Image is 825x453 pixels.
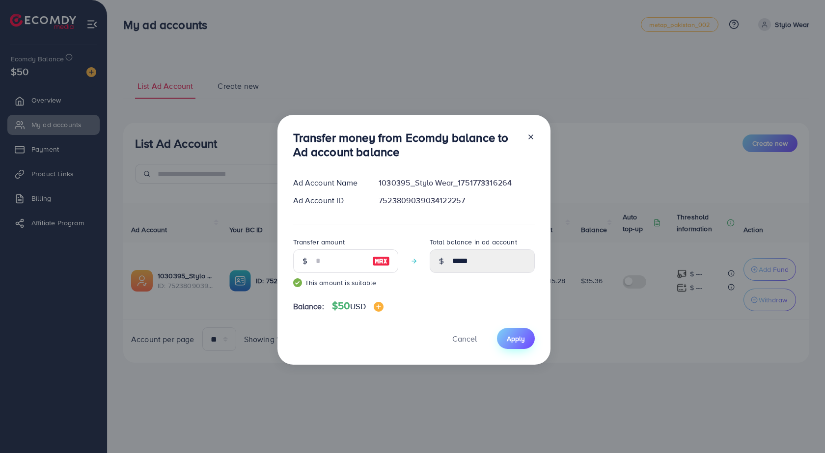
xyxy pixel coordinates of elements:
[332,300,384,312] h4: $50
[293,301,324,312] span: Balance:
[371,177,542,188] div: 1030395_Stylo Wear_1751773316264
[293,237,345,247] label: Transfer amount
[371,195,542,206] div: 7523809039034122257
[293,278,398,288] small: This amount is suitable
[452,333,477,344] span: Cancel
[783,409,818,446] iframe: Chat
[372,255,390,267] img: image
[350,301,365,312] span: USD
[285,195,371,206] div: Ad Account ID
[440,328,489,349] button: Cancel
[285,177,371,188] div: Ad Account Name
[293,278,302,287] img: guide
[507,334,525,344] span: Apply
[293,131,519,159] h3: Transfer money from Ecomdy balance to Ad account balance
[374,302,384,312] img: image
[497,328,535,349] button: Apply
[430,237,517,247] label: Total balance in ad account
